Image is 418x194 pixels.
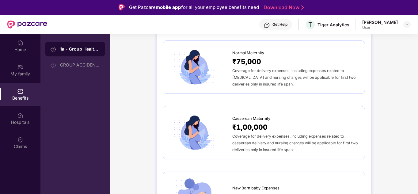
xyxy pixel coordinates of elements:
strong: mobile app [156,4,181,10]
img: svg+xml;base64,PHN2ZyB3aWR0aD0iMjAiIGhlaWdodD0iMjAiIHZpZXdCb3g9IjAgMCAyMCAyMCIgZmlsbD0ibm9uZSIgeG... [50,46,56,52]
img: svg+xml;base64,PHN2ZyBpZD0iQmVuZWZpdHMiIHhtbG5zPSJodHRwOi8vd3d3LnczLm9yZy8yMDAwL3N2ZyIgd2lkdGg9Ij... [17,88,23,94]
div: Get Pazcare for all your employee benefits need [129,4,259,11]
img: svg+xml;base64,PHN2ZyBpZD0iSG9tZSIgeG1sbnM9Imh0dHA6Ly93d3cudzMub3JnLzIwMDAvc3ZnIiB3aWR0aD0iMjAiIG... [17,40,23,46]
div: Get Help [272,22,287,27]
img: icon [169,49,220,85]
img: svg+xml;base64,PHN2ZyBpZD0iRHJvcGRvd24tMzJ4MzIiIHhtbG5zPSJodHRwOi8vd3d3LnczLm9yZy8yMDAwL3N2ZyIgd2... [405,22,409,27]
img: Logo [119,4,125,10]
div: 1a - Group Health Insurance [60,46,100,52]
span: ₹1,00,000 [232,122,268,133]
a: Download Now [264,4,302,11]
span: New Born baby Expenses [232,185,279,191]
span: Coverage for delivery expenses, including expenses related to [MEDICAL_DATA] and nursing charges ... [232,68,355,86]
div: GROUP ACCIDENTAL INSURANCE [60,63,100,67]
span: T [308,21,312,28]
img: svg+xml;base64,PHN2ZyBpZD0iSG9zcGl0YWxzIiB4bWxucz0iaHR0cDovL3d3dy53My5vcmcvMjAwMC9zdmciIHdpZHRoPS... [17,112,23,119]
span: Caeserean Maternity [232,116,270,122]
div: Tiger Analytics [317,22,349,28]
img: svg+xml;base64,PHN2ZyB3aWR0aD0iMjAiIGhlaWdodD0iMjAiIHZpZXdCb3g9IjAgMCAyMCAyMCIgZmlsbD0ibm9uZSIgeG... [17,64,23,70]
div: User [362,25,398,30]
div: [PERSON_NAME] [362,19,398,25]
span: Normal Maternity [232,50,264,56]
img: New Pazcare Logo [7,21,47,29]
img: Stroke [301,4,304,11]
span: Coverage for delivery expenses, including expenses related to caeserean delivery and nursing char... [232,134,358,152]
img: icon [169,115,220,150]
span: ₹75,000 [232,56,261,67]
img: svg+xml;base64,PHN2ZyB3aWR0aD0iMjAiIGhlaWdodD0iMjAiIHZpZXdCb3g9IjAgMCAyMCAyMCIgZmlsbD0ibm9uZSIgeG... [50,62,56,68]
img: svg+xml;base64,PHN2ZyBpZD0iSGVscC0zMngzMiIgeG1sbnM9Imh0dHA6Ly93d3cudzMub3JnLzIwMDAvc3ZnIiB3aWR0aD... [264,22,270,28]
img: svg+xml;base64,PHN2ZyBpZD0iQ2xhaW0iIHhtbG5zPSJodHRwOi8vd3d3LnczLm9yZy8yMDAwL3N2ZyIgd2lkdGg9IjIwIi... [17,137,23,143]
